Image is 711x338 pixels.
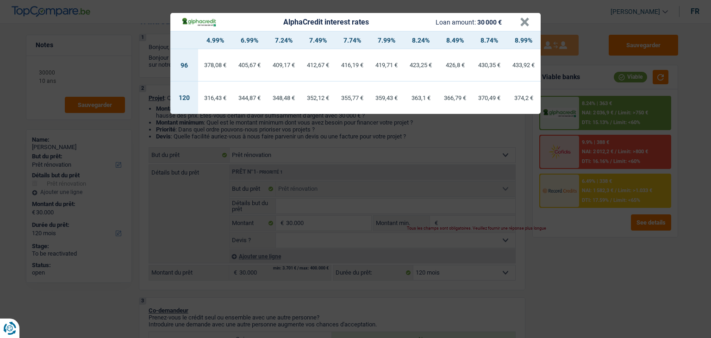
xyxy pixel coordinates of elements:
th: 8.24% [404,31,438,49]
span: Loan amount: [436,19,476,26]
div: 374,2 € [506,95,541,101]
td: 96 [170,49,198,81]
td: 120 [170,81,198,114]
th: 6.99% [232,31,267,49]
div: 419,71 € [369,62,404,68]
div: 423,25 € [404,62,438,68]
img: AlphaCredit [181,17,217,27]
div: 430,35 € [472,62,506,68]
div: 359,43 € [369,95,404,101]
th: 7.74% [335,31,369,49]
div: 355,77 € [335,95,369,101]
div: 378,08 € [198,62,232,68]
th: 8.99% [506,31,541,49]
div: 366,79 € [438,95,472,101]
div: 344,87 € [232,95,267,101]
th: 8.49% [438,31,472,49]
div: 348,48 € [267,95,301,101]
th: 7.49% [301,31,335,49]
div: 352,12 € [301,95,335,101]
button: × [520,18,530,27]
th: 4.99% [198,31,232,49]
div: 433,92 € [506,62,541,68]
div: 405,67 € [232,62,267,68]
th: 8.74% [472,31,506,49]
div: 316,43 € [198,95,232,101]
div: 416,19 € [335,62,369,68]
div: AlphaCredit interest rates [283,19,369,26]
span: 30 000 € [477,19,502,26]
th: 7.99% [369,31,404,49]
th: 7.24% [267,31,301,49]
div: 426,8 € [438,62,472,68]
div: 412,67 € [301,62,335,68]
div: 363,1 € [404,95,438,101]
div: 370,49 € [472,95,506,101]
div: 409,17 € [267,62,301,68]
